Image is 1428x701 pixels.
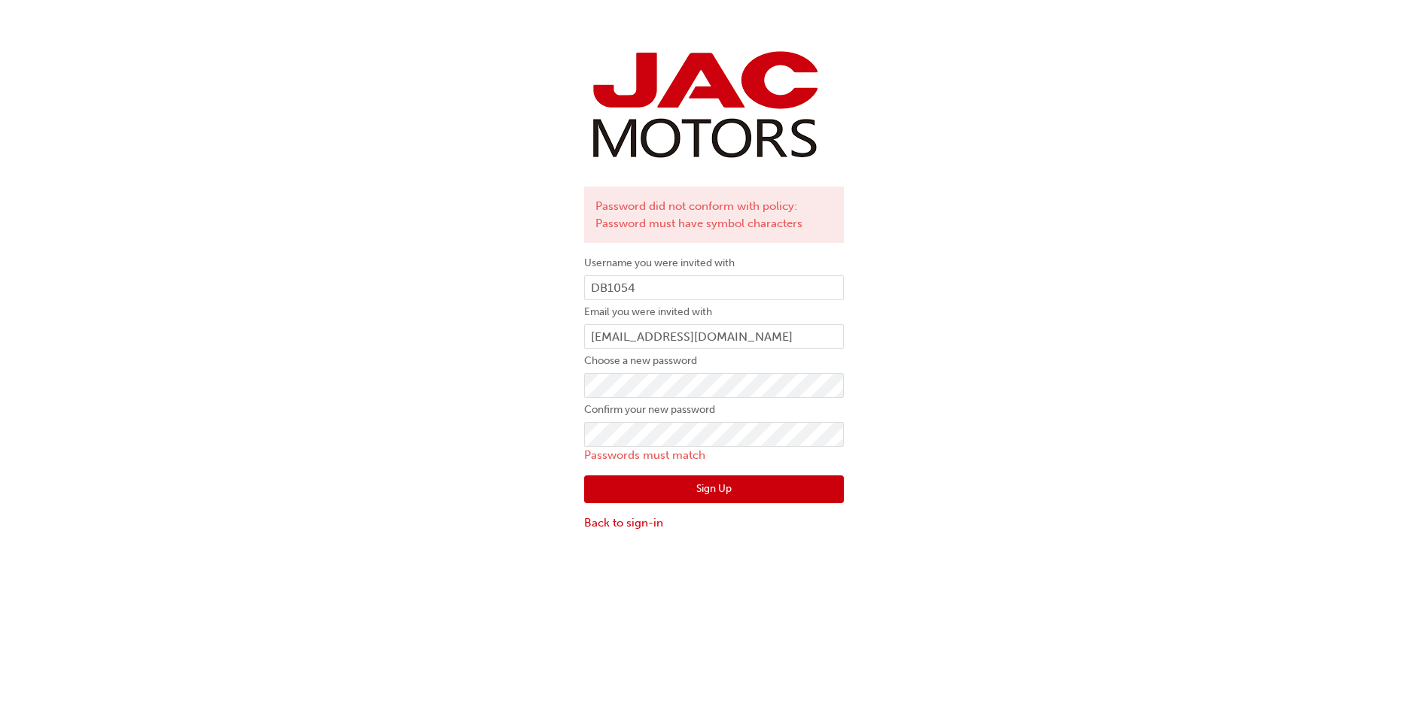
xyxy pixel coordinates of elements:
input: Username [584,275,844,301]
img: jac-portal [584,45,824,164]
label: Username you were invited with [584,254,844,272]
a: Back to sign-in [584,514,844,532]
label: Email you were invited with [584,303,844,321]
label: Confirm your new password [584,401,844,419]
div: Password did not conform with policy: Password must have symbol characters [584,187,844,243]
p: Passwords must match [584,447,844,464]
button: Sign Up [584,475,844,504]
label: Choose a new password [584,352,844,370]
